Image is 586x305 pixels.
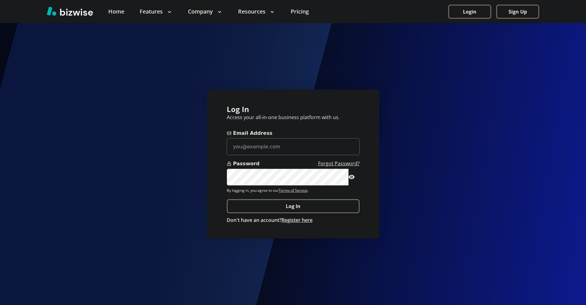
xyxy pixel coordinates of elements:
p: Don't have an account? [227,217,360,224]
input: you@example.com [227,138,360,155]
a: Terms of Service [279,188,308,193]
a: Login [448,9,496,15]
a: Home [108,8,124,15]
a: Forgot Password? [318,160,360,167]
img: Bizwise Logo [47,6,93,16]
p: Company [188,8,223,15]
a: Register here [281,217,313,223]
p: Features [140,8,173,15]
p: Resources [238,8,275,15]
a: Sign Up [496,9,539,15]
h3: Log In [227,104,360,114]
button: Login [448,5,491,19]
a: Pricing [291,8,309,15]
span: Password [227,160,360,167]
button: Log In [227,199,360,213]
button: Sign Up [496,5,539,19]
p: By logging in, you agree to our . [227,188,360,193]
p: Access your all-in-one business platform with us. [227,114,360,121]
div: Don't have an account?Register here [227,217,360,224]
span: Email Address [227,130,360,137]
